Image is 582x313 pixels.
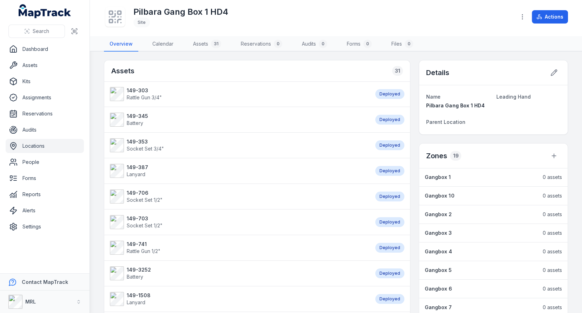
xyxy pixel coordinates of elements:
[425,211,536,218] a: Gangbox 2
[425,192,454,199] strong: Gangbox 10
[110,241,368,255] a: 149-741Rattle Gun 1/2"
[127,197,163,203] span: Socket Set 1/2"
[425,229,536,237] a: Gangbox 3
[425,285,536,292] a: Gangbox 6
[6,58,84,72] a: Assets
[127,120,143,126] span: Battery
[405,40,413,48] div: 0
[127,266,151,273] strong: 149-3252
[110,189,368,204] a: 149-706Socket Set 1/2"
[6,171,84,185] a: Forms
[6,204,84,218] a: Alerts
[19,4,71,18] a: MapTrack
[110,292,368,306] a: 149-1508Lanyard
[8,25,65,38] button: Search
[211,40,221,48] div: 31
[543,229,562,237] span: 0 assets
[6,107,84,121] a: Reservations
[6,91,84,105] a: Assignments
[425,304,536,311] a: Gangbox 7
[296,37,333,52] a: Audits0
[426,151,447,161] h2: Zones
[543,174,562,181] span: 0 assets
[392,66,403,76] div: 31
[127,222,163,228] span: Socket Set 1/2"
[110,113,368,127] a: 149-345Battery
[127,248,160,254] span: Rattle Gun 1/2"
[147,37,179,52] a: Calendar
[319,40,327,48] div: 0
[127,189,163,197] strong: 149-706
[375,294,404,304] div: Deployed
[375,115,404,125] div: Deployed
[133,18,150,27] div: Site
[375,192,404,201] div: Deployed
[375,268,404,278] div: Deployed
[375,166,404,176] div: Deployed
[425,267,536,274] a: Gangbox 5
[110,266,368,280] a: 149-3252Battery
[425,285,452,292] strong: Gangbox 6
[425,174,536,181] a: Gangbox 1
[127,292,151,299] strong: 149-1508
[127,164,148,171] strong: 149-387
[375,217,404,227] div: Deployed
[6,220,84,234] a: Settings
[127,171,145,177] span: Lanyard
[425,304,452,311] strong: Gangbox 7
[22,279,68,285] strong: Contact MapTrack
[127,94,162,100] span: Rattle Gun 3/4"
[426,68,449,78] h2: Details
[110,215,368,229] a: 149-703Socket Set 1/2"
[127,274,143,280] span: Battery
[111,66,134,76] h2: Assets
[274,40,282,48] div: 0
[127,87,162,94] strong: 149-303
[375,140,404,150] div: Deployed
[532,10,568,24] button: Actions
[133,6,228,18] h1: Pilbara Gang Box 1 HD4
[6,155,84,169] a: People
[425,211,452,218] strong: Gangbox 2
[127,113,148,120] strong: 149-345
[543,285,562,292] span: 0 assets
[235,37,288,52] a: Reservations0
[187,37,227,52] a: Assets31
[425,192,536,199] a: Gangbox 10
[543,267,562,274] span: 0 assets
[6,123,84,137] a: Audits
[110,87,368,101] a: 149-303Rattle Gun 3/4"
[450,151,461,161] div: 19
[425,248,452,255] strong: Gangbox 4
[6,139,84,153] a: Locations
[110,164,368,178] a: 149-387Lanyard
[496,94,531,100] span: Leading Hand
[425,248,536,255] a: Gangbox 4
[426,102,484,108] span: Pilbara Gang Box 1 HD4
[375,243,404,253] div: Deployed
[6,42,84,56] a: Dashboard
[110,138,368,152] a: 149-353Socket Set 3/4"
[6,187,84,201] a: Reports
[426,94,441,100] span: Name
[543,304,562,311] span: 0 assets
[127,241,160,248] strong: 149-741
[25,299,36,305] strong: MRL
[543,248,562,255] span: 0 assets
[127,299,145,305] span: Lanyard
[6,74,84,88] a: Kits
[425,267,452,274] strong: Gangbox 5
[127,146,164,152] span: Socket Set 3/4"
[425,229,452,237] strong: Gangbox 3
[127,138,164,145] strong: 149-353
[386,37,419,52] a: Files0
[425,174,451,181] strong: Gangbox 1
[33,28,49,35] span: Search
[363,40,372,48] div: 0
[543,211,562,218] span: 0 assets
[375,89,404,99] div: Deployed
[341,37,377,52] a: Forms0
[127,215,163,222] strong: 149-703
[426,119,465,125] span: Parent Location
[543,192,562,199] span: 0 assets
